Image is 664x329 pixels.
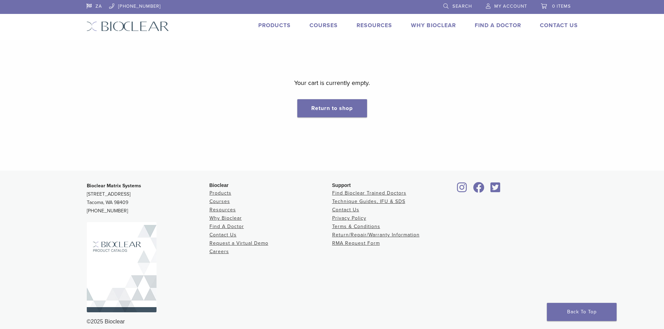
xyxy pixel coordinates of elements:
[86,21,169,31] img: Bioclear
[452,3,472,9] span: Search
[357,22,392,29] a: Resources
[258,22,291,29] a: Products
[494,3,527,9] span: My Account
[455,186,470,193] a: Bioclear
[475,22,521,29] a: Find A Doctor
[209,182,229,188] span: Bioclear
[209,224,244,229] a: Find A Doctor
[87,183,141,189] strong: Bioclear Matrix Systems
[411,22,456,29] a: Why Bioclear
[488,186,503,193] a: Bioclear
[209,198,230,204] a: Courses
[332,207,359,213] a: Contact Us
[332,232,420,238] a: Return/Repair/Warranty Information
[332,198,405,204] a: Technique Guides, IFU & SDS
[471,186,487,193] a: Bioclear
[540,22,578,29] a: Contact Us
[87,222,157,312] img: Bioclear
[209,232,237,238] a: Contact Us
[332,224,380,229] a: Terms & Conditions
[332,215,366,221] a: Privacy Policy
[547,303,617,321] a: Back To Top
[209,249,229,254] a: Careers
[87,318,578,326] div: ©2025 Bioclear
[294,78,370,88] p: Your cart is currently empty.
[209,240,268,246] a: Request a Virtual Demo
[310,22,338,29] a: Courses
[332,190,406,196] a: Find Bioclear Trained Doctors
[332,240,380,246] a: RMA Request Form
[209,207,236,213] a: Resources
[332,182,351,188] span: Support
[87,182,209,215] p: [STREET_ADDRESS] Tacoma, WA 98409 [PHONE_NUMBER]
[209,215,242,221] a: Why Bioclear
[297,99,367,117] a: Return to shop
[209,190,231,196] a: Products
[552,3,571,9] span: 0 items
